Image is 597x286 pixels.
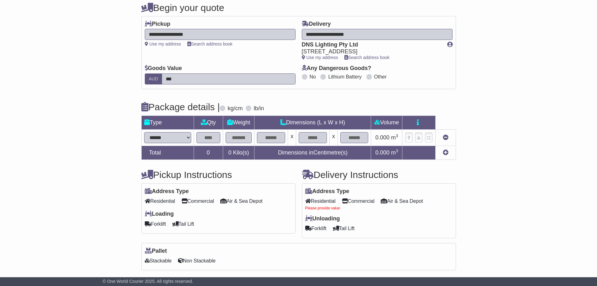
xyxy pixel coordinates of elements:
[305,224,327,233] span: Forklift
[391,149,398,156] span: m
[145,248,167,255] label: Pallet
[381,196,423,206] span: Air & Sea Depot
[141,170,296,180] h4: Pickup Instructions
[223,116,254,129] td: Weight
[194,116,223,129] td: Qty
[145,21,170,28] label: Pickup
[145,188,189,195] label: Address Type
[329,129,338,146] td: x
[305,215,340,222] label: Unloading
[443,134,448,141] a: Remove this item
[305,206,453,210] div: Please provide value
[172,219,194,229] span: Tail Lift
[178,256,216,266] span: Non Stackable
[375,149,390,156] span: 0.000
[145,41,181,46] a: Use my address
[302,21,331,28] label: Delivery
[344,55,390,60] a: Search address book
[145,73,162,84] label: AUD
[220,196,263,206] span: Air & Sea Depot
[103,279,193,284] span: © One World Courier 2025. All rights reserved.
[305,196,336,206] span: Residential
[223,146,254,159] td: Kilo(s)
[254,105,264,112] label: lb/in
[302,48,441,55] div: [STREET_ADDRESS]
[396,148,398,153] sup: 3
[145,256,172,266] span: Stackable
[302,170,456,180] h4: Delivery Instructions
[391,134,398,141] span: m
[145,65,182,72] label: Goods Value
[187,41,233,46] a: Search address book
[181,196,214,206] span: Commercial
[328,74,362,80] label: Lithium Battery
[305,188,349,195] label: Address Type
[333,224,355,233] span: Tail Lift
[194,146,223,159] td: 0
[141,146,194,159] td: Total
[302,55,338,60] a: Use my address
[375,134,390,141] span: 0.000
[145,211,174,218] label: Loading
[443,149,448,156] a: Add new item
[145,196,175,206] span: Residential
[254,116,371,129] td: Dimensions (L x W x H)
[396,133,398,138] sup: 3
[141,116,194,129] td: Type
[302,41,441,48] div: DNS Lighting Pty Ltd
[145,219,166,229] span: Forklift
[310,74,316,80] label: No
[374,74,387,80] label: Other
[254,146,371,159] td: Dimensions in Centimetre(s)
[228,149,231,156] span: 0
[141,3,456,13] h4: Begin your quote
[302,65,371,72] label: Any Dangerous Goods?
[141,102,220,112] h4: Package details |
[371,116,402,129] td: Volume
[228,105,243,112] label: kg/cm
[288,129,296,146] td: x
[342,196,374,206] span: Commercial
